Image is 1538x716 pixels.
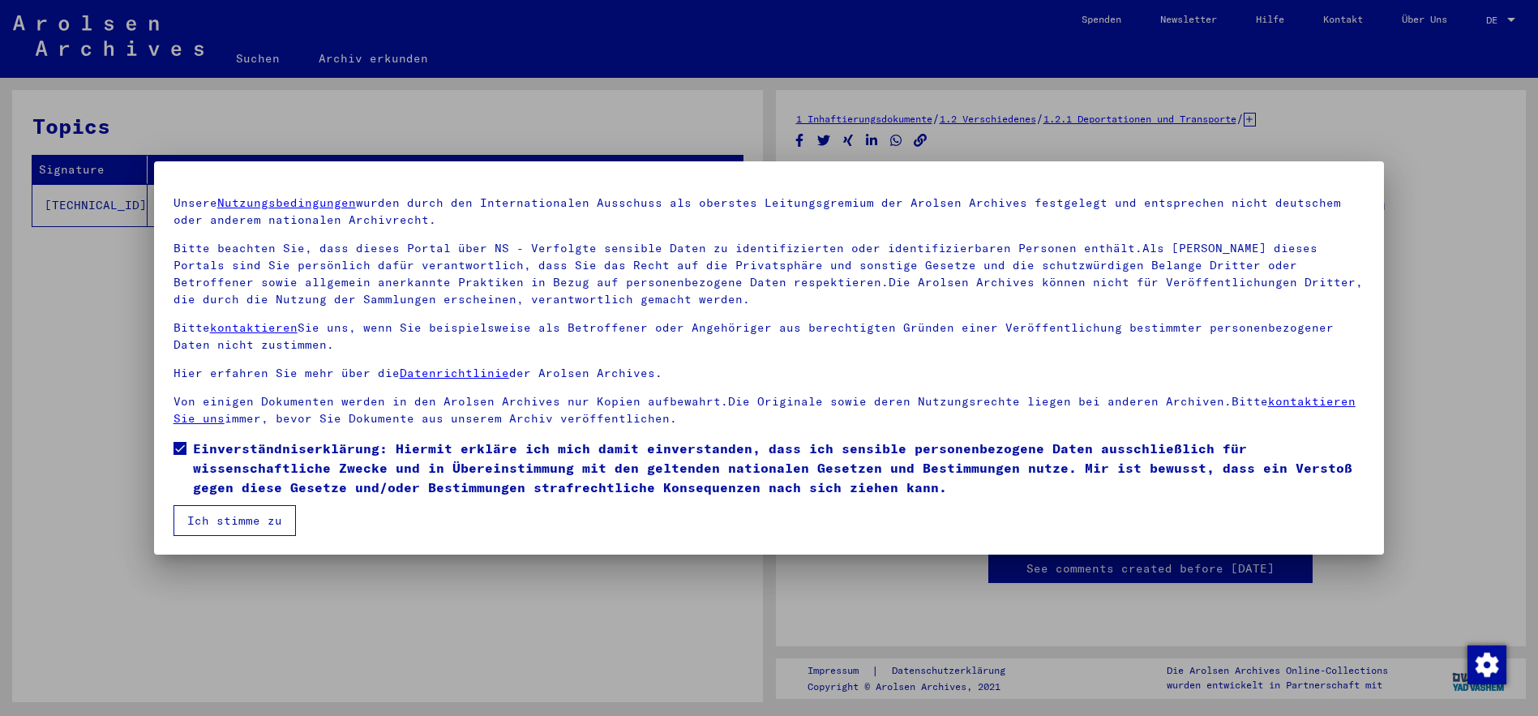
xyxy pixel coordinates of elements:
[193,439,1365,497] span: Einverständniserklärung: Hiermit erkläre ich mich damit einverstanden, dass ich sensible personen...
[174,365,1365,382] p: Hier erfahren Sie mehr über die der Arolsen Archives.
[174,393,1365,427] p: Von einigen Dokumenten werden in den Arolsen Archives nur Kopien aufbewahrt.Die Originale sowie d...
[217,195,356,210] a: Nutzungsbedingungen
[1467,645,1506,684] img: Zustimmung ändern
[174,195,1365,229] p: Unsere wurden durch den Internationalen Ausschuss als oberstes Leitungsgremium der Arolsen Archiv...
[174,240,1365,308] p: Bitte beachten Sie, dass dieses Portal über NS - Verfolgte sensible Daten zu identifizierten oder...
[174,394,1356,426] a: kontaktieren Sie uns
[400,366,509,380] a: Datenrichtlinie
[174,505,296,536] button: Ich stimme zu
[174,319,1365,354] p: Bitte Sie uns, wenn Sie beispielsweise als Betroffener oder Angehöriger aus berechtigten Gründen ...
[210,320,298,335] a: kontaktieren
